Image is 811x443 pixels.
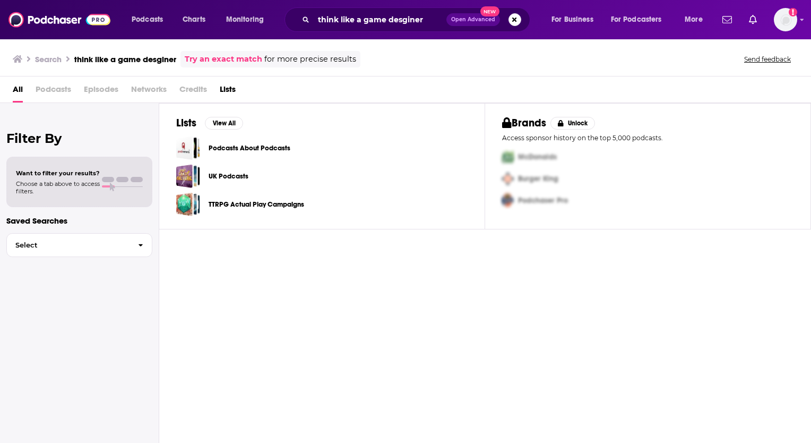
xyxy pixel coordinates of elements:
a: ListsView All [176,116,243,130]
img: Podchaser - Follow, Share and Rate Podcasts [8,10,110,30]
span: Charts [183,12,205,27]
button: Select [6,233,152,257]
h2: Brands [502,116,546,130]
h2: Lists [176,116,196,130]
h3: think like a game desginer [74,54,176,64]
a: UK Podcasts [209,171,248,182]
span: New [480,6,499,16]
img: User Profile [774,8,797,31]
span: Logged in as ShoutComms [774,8,797,31]
span: For Business [551,12,593,27]
span: Episodes [84,81,118,103]
span: Select [7,242,130,249]
button: open menu [124,11,177,28]
button: open menu [677,11,716,28]
p: Saved Searches [6,216,152,226]
h2: Filter By [6,131,152,146]
span: Podcasts [132,12,163,27]
div: Search podcasts, credits, & more... [295,7,540,32]
a: Show notifications dropdown [745,11,761,29]
a: Lists [220,81,236,103]
a: Podcasts About Podcasts [209,142,290,154]
button: Unlock [550,117,596,130]
span: More [685,12,703,27]
button: open menu [604,11,677,28]
img: Third Pro Logo [498,190,518,211]
span: Burger King [518,174,558,183]
a: Show notifications dropdown [718,11,736,29]
button: open menu [544,11,607,28]
p: Access sponsor history on the top 5,000 podcasts. [502,134,793,142]
span: Open Advanced [451,17,495,22]
a: Charts [176,11,212,28]
span: For Podcasters [611,12,662,27]
img: First Pro Logo [498,146,518,168]
a: Try an exact match [185,53,262,65]
input: Search podcasts, credits, & more... [314,11,446,28]
img: Second Pro Logo [498,168,518,190]
button: open menu [219,11,278,28]
span: Credits [179,81,207,103]
svg: Add a profile image [789,8,797,16]
button: View All [205,117,243,130]
span: Choose a tab above to access filters. [16,180,100,195]
span: Podchaser Pro [518,196,568,205]
button: Open AdvancedNew [446,13,500,26]
a: All [13,81,23,103]
span: Podcasts [36,81,71,103]
span: for more precise results [264,53,356,65]
span: Networks [131,81,167,103]
a: UK Podcasts [176,164,200,188]
a: Podcasts About Podcasts [176,136,200,160]
span: McDonalds [518,152,557,161]
h3: Search [35,54,62,64]
a: TTRPG Actual Play Campaigns [176,192,200,216]
span: Want to filter your results? [16,169,100,177]
button: Send feedback [741,55,794,64]
button: Show profile menu [774,8,797,31]
a: TTRPG Actual Play Campaigns [209,199,304,210]
span: Monitoring [226,12,264,27]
